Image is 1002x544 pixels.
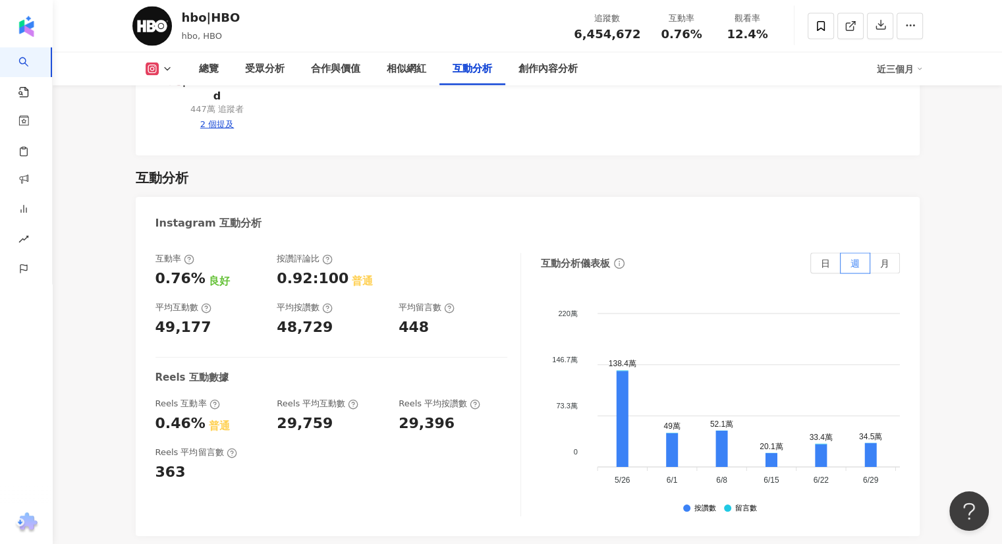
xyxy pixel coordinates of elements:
[716,476,727,485] tspan: 6/8
[880,258,889,269] span: 月
[277,269,348,289] div: 0.92:100
[612,256,626,271] span: info-circle
[821,258,830,269] span: 日
[541,257,610,271] div: 互動分析儀表板
[277,414,333,434] div: 29,759
[453,61,492,77] div: 互動分析
[155,253,194,265] div: 互動率
[16,16,37,37] img: logo icon
[863,476,879,485] tspan: 6/29
[155,216,262,231] div: Instagram 互動分析
[277,317,333,338] div: 48,729
[399,398,480,410] div: Reels 平均按讚數
[694,504,716,513] div: 按讚數
[245,61,285,77] div: 受眾分析
[18,226,29,256] span: rise
[399,414,455,434] div: 29,396
[155,269,206,289] div: 0.76%
[199,61,219,77] div: 總覽
[18,47,45,99] a: search
[399,317,429,338] div: 448
[155,302,211,313] div: 平均互動數
[352,274,373,288] div: 普通
[558,310,577,317] tspan: 220萬
[574,12,640,25] div: 追蹤數
[277,253,333,265] div: 按讚評論比
[155,447,237,458] div: Reels 平均留言數
[667,476,678,485] tspan: 6/1
[200,119,234,130] div: 2 個提及
[399,302,455,313] div: 平均留言數
[574,27,640,41] span: 6,454,672
[190,103,244,115] div: 447萬 追蹤者
[182,9,240,26] div: hbo|HBO
[556,402,577,410] tspan: 73.3萬
[850,258,860,269] span: 週
[155,414,206,434] div: 0.46%
[518,61,578,77] div: 創作內容分析
[877,59,923,80] div: 近三個月
[387,61,426,77] div: 相似網紅
[182,31,222,41] span: hbo, HBO
[209,274,230,288] div: 良好
[764,476,779,485] tspan: 6/15
[155,398,220,410] div: Reels 互動率
[277,302,333,313] div: 平均按讚數
[574,448,578,456] tspan: 0
[657,12,707,25] div: 互動率
[277,398,358,410] div: Reels 平均互動數
[814,476,829,485] tspan: 6/22
[661,28,702,41] span: 0.76%
[209,419,230,433] div: 普通
[155,462,186,483] div: 363
[14,512,40,533] img: chrome extension
[311,61,360,77] div: 合作與價值
[723,12,773,25] div: 觀看率
[735,504,757,513] div: 留言數
[727,28,767,41] span: 12.4%
[132,7,172,46] img: KOL Avatar
[552,356,578,364] tspan: 146.7萬
[615,476,630,485] tspan: 5/26
[136,169,188,187] div: 互動分析
[155,371,229,385] div: Reels 互動數據
[155,317,211,338] div: 49,177
[949,491,989,531] iframe: Help Scout Beacon - Open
